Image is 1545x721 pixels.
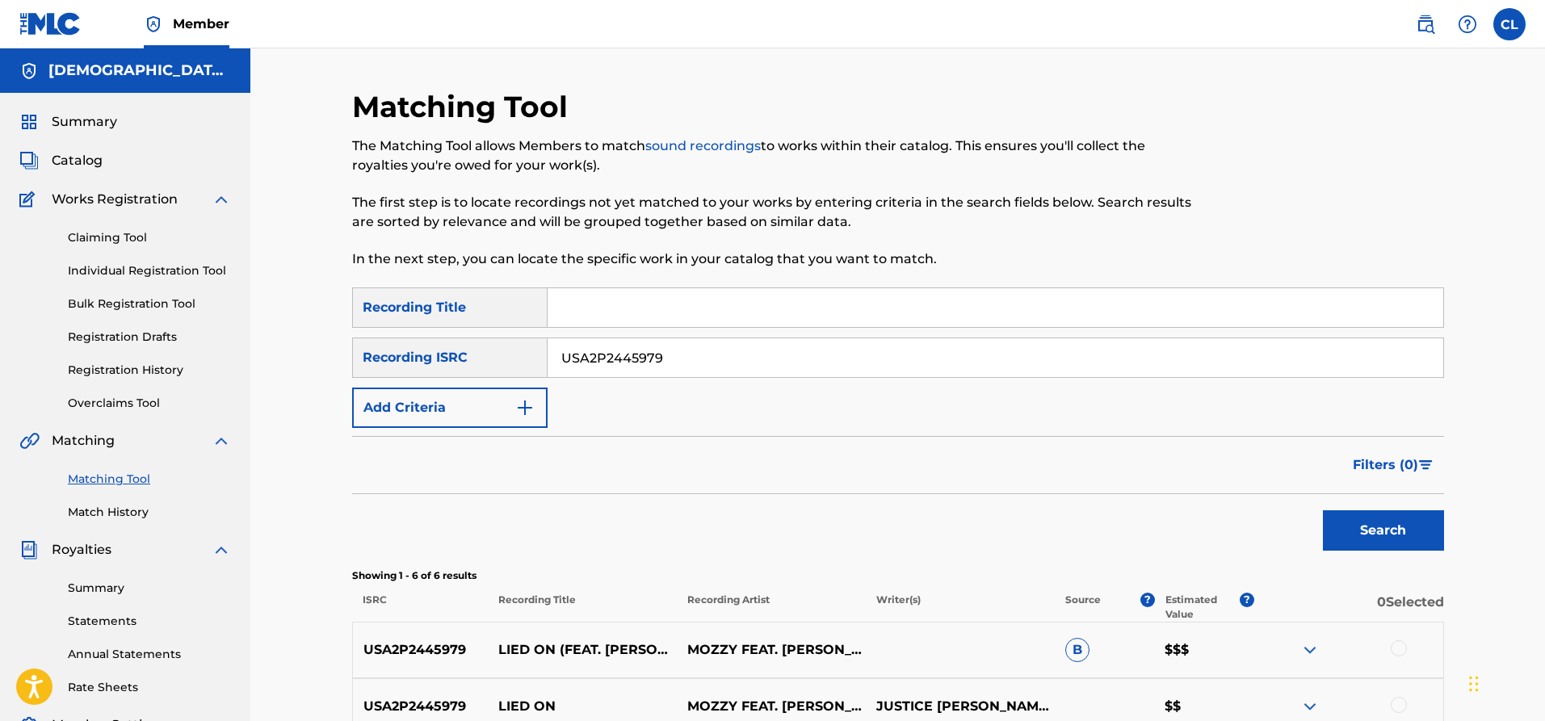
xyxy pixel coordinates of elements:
[866,697,1055,716] p: JUSTICE [PERSON_NAME], [PERSON_NAME], [PERSON_NAME]
[352,89,576,125] h2: Matching Tool
[19,12,82,36] img: MLC Logo
[68,262,231,279] a: Individual Registration Tool
[1254,593,1443,622] p: 0 Selected
[48,61,231,80] h5: Christian Lynch
[1469,660,1479,708] div: Drag
[1353,455,1418,475] span: Filters ( 0 )
[1165,593,1240,622] p: Estimated Value
[645,138,761,153] a: sound recordings
[1154,697,1254,716] p: $$
[677,697,866,716] p: MOZZY FEAT. [PERSON_NAME]
[68,613,231,630] a: Statements
[677,593,866,622] p: Recording Artist
[68,229,231,246] a: Claiming Tool
[353,640,489,660] p: USA2P2445979
[19,190,40,209] img: Works Registration
[1240,593,1254,607] span: ?
[487,593,676,622] p: Recording Title
[68,646,231,663] a: Annual Statements
[1300,697,1320,716] img: expand
[52,190,178,209] span: Works Registration
[488,697,677,716] p: LIED ON
[488,640,677,660] p: LIED ON (FEAT. [PERSON_NAME])
[353,697,489,716] p: USA2P2445979
[1323,510,1444,551] button: Search
[1493,8,1526,40] div: User Menu
[52,540,111,560] span: Royalties
[68,580,231,597] a: Summary
[68,362,231,379] a: Registration History
[1154,640,1254,660] p: $$$
[1464,643,1545,721] iframe: Chat Widget
[352,249,1193,269] p: In the next step, you can locate the specific work in your catalog that you want to match.
[352,193,1193,232] p: The first step is to locate recordings not yet matched to your works by entering criteria in the ...
[68,329,231,346] a: Registration Drafts
[19,112,117,132] a: SummarySummary
[19,151,39,170] img: Catalog
[68,471,231,488] a: Matching Tool
[1500,472,1545,602] iframe: Resource Center
[352,287,1444,559] form: Search Form
[352,136,1193,175] p: The Matching Tool allows Members to match to works within their catalog. This ensures you'll coll...
[212,431,231,451] img: expand
[1343,445,1444,485] button: Filters (0)
[352,568,1444,583] p: Showing 1 - 6 of 6 results
[19,431,40,451] img: Matching
[677,640,866,660] p: MOZZY FEAT. [PERSON_NAME]
[68,679,231,696] a: Rate Sheets
[1419,460,1433,470] img: filter
[144,15,163,34] img: Top Rightsholder
[1065,638,1089,662] span: B
[212,190,231,209] img: expand
[68,296,231,312] a: Bulk Registration Tool
[173,15,229,33] span: Member
[1458,15,1477,34] img: help
[1065,593,1101,622] p: Source
[352,388,548,428] button: Add Criteria
[68,395,231,412] a: Overclaims Tool
[212,540,231,560] img: expand
[1416,15,1435,34] img: search
[19,540,39,560] img: Royalties
[1451,8,1484,40] div: Help
[515,398,535,417] img: 9d2ae6d4665cec9f34b9.svg
[866,593,1055,622] p: Writer(s)
[1300,640,1320,660] img: expand
[352,593,488,622] p: ISRC
[1409,8,1442,40] a: Public Search
[52,431,115,451] span: Matching
[19,151,103,170] a: CatalogCatalog
[19,112,39,132] img: Summary
[52,151,103,170] span: Catalog
[52,112,117,132] span: Summary
[19,61,39,81] img: Accounts
[1140,593,1155,607] span: ?
[68,504,231,521] a: Match History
